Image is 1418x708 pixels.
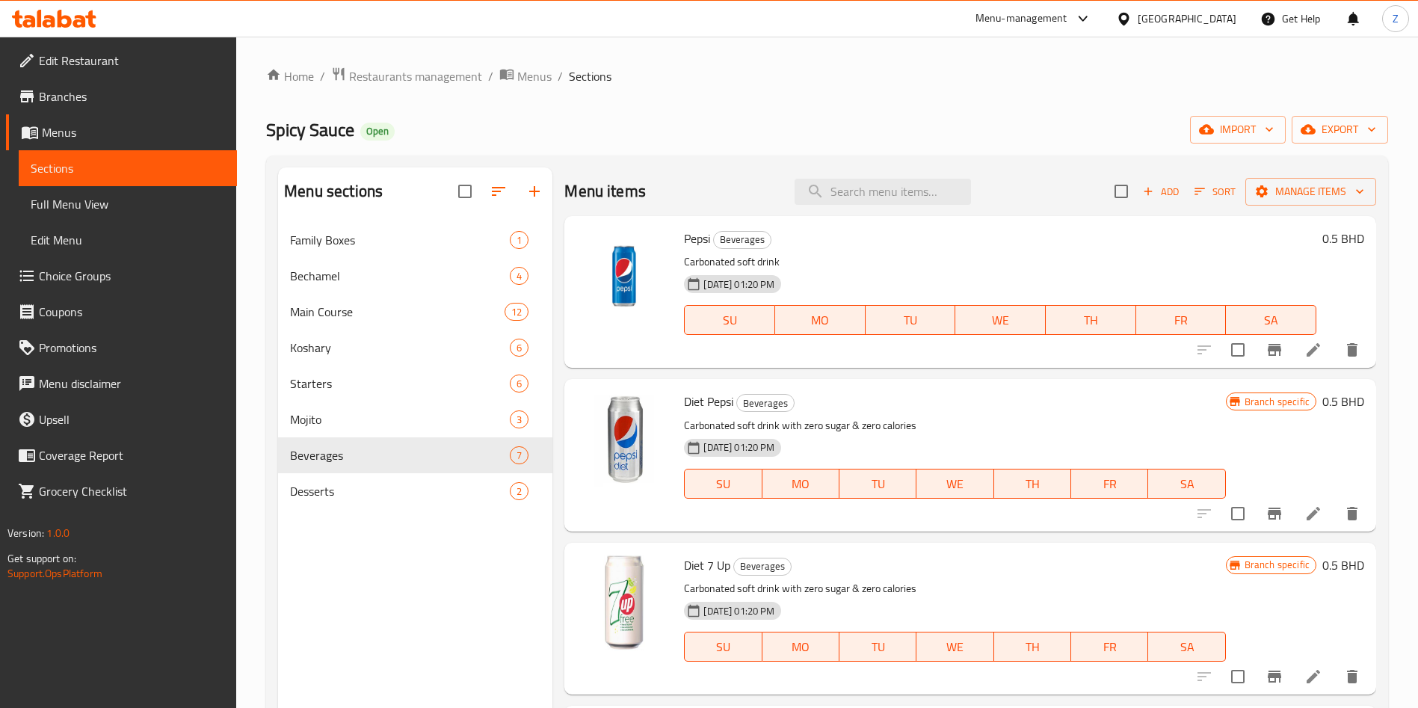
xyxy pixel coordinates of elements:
span: Beverages [290,446,510,464]
span: Beverages [734,558,791,575]
span: import [1202,120,1274,139]
span: Branch specific [1239,558,1316,572]
span: Sort sections [481,173,517,209]
a: Support.OpsPlatform [7,564,102,583]
button: Branch-specific-item [1257,659,1292,695]
div: Main Course12 [278,294,552,330]
span: SA [1232,310,1310,331]
span: Z [1393,10,1399,27]
span: Desserts [290,482,510,500]
a: Menus [499,67,552,86]
button: export [1292,116,1388,144]
span: Edit Restaurant [39,52,225,70]
input: search [795,179,971,205]
span: Beverages [737,395,794,412]
a: Promotions [6,330,237,366]
h6: 0.5 BHD [1322,228,1364,249]
span: Branches [39,87,225,105]
button: Manage items [1245,178,1376,206]
h2: Menu items [564,180,646,203]
span: Add [1141,183,1181,200]
span: Bechamel [290,267,510,285]
a: Edit menu item [1304,668,1322,686]
button: Add section [517,173,552,209]
button: WE [916,632,993,662]
span: MO [768,636,833,658]
a: Coverage Report [6,437,237,473]
div: Koshary [290,339,510,357]
span: Upsell [39,410,225,428]
span: 1 [511,233,528,247]
span: 4 [511,269,528,283]
span: Version: [7,523,44,543]
span: Diet Pepsi [684,390,733,413]
span: Sections [569,67,611,85]
span: Pepsi [684,227,710,250]
button: TH [1046,305,1136,335]
div: items [510,410,528,428]
button: Branch-specific-item [1257,332,1292,368]
span: Menus [42,123,225,141]
p: Carbonated soft drink with zero sugar & zero calories [684,416,1225,435]
div: Beverages7 [278,437,552,473]
span: WE [961,310,1040,331]
img: Pepsi [576,228,672,324]
li: / [488,67,493,85]
span: TH [1052,310,1130,331]
span: Mojito [290,410,510,428]
button: Branch-specific-item [1257,496,1292,532]
span: FR [1077,636,1142,658]
span: Diet 7 Up [684,554,730,576]
img: Diet Pepsi [576,391,672,487]
button: TH [994,632,1071,662]
button: SU [684,305,775,335]
span: SU [691,310,769,331]
a: Edit Restaurant [6,43,237,79]
span: Open [360,125,395,138]
span: FR [1077,473,1142,495]
a: Edit menu item [1304,341,1322,359]
button: FR [1136,305,1227,335]
span: TU [845,473,910,495]
span: Sort items [1185,180,1245,203]
button: MO [762,469,839,499]
div: items [510,231,528,249]
span: Choice Groups [39,267,225,285]
button: Add [1137,180,1185,203]
div: Mojito3 [278,401,552,437]
button: Sort [1191,180,1239,203]
span: 7 [511,449,528,463]
button: TU [839,632,916,662]
h2: Menu sections [284,180,383,203]
div: items [510,339,528,357]
a: Branches [6,79,237,114]
div: items [510,267,528,285]
span: Branch specific [1239,395,1316,409]
a: Menus [6,114,237,150]
span: FR [1142,310,1221,331]
span: Promotions [39,339,225,357]
span: Select to update [1222,498,1254,529]
div: items [510,482,528,500]
span: Get support on: [7,549,76,568]
span: Menu disclaimer [39,375,225,393]
button: WE [916,469,993,499]
button: SA [1226,305,1316,335]
button: FR [1071,632,1148,662]
span: TU [845,636,910,658]
button: SA [1148,469,1225,499]
a: Edit Menu [19,222,237,258]
button: SA [1148,632,1225,662]
div: Starters6 [278,366,552,401]
span: WE [922,473,987,495]
img: Diet 7 Up [576,555,672,650]
a: Grocery Checklist [6,473,237,509]
div: Open [360,123,395,141]
span: 6 [511,341,528,355]
div: Beverages [713,231,771,249]
span: 2 [511,484,528,499]
nav: Menu sections [278,216,552,515]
